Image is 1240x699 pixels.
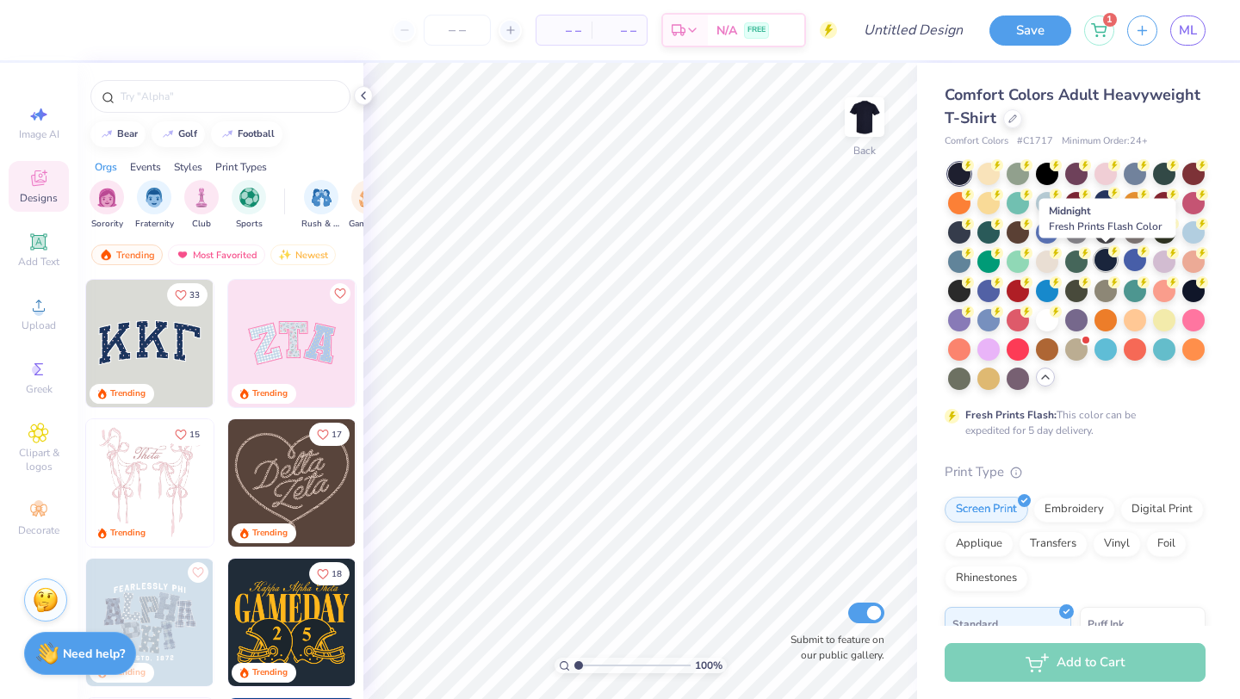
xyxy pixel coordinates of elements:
button: Like [167,423,208,446]
span: Clipart & logos [9,446,69,473]
div: Applique [945,531,1014,557]
div: Transfers [1019,531,1088,557]
img: Rush & Bid Image [312,188,332,207]
div: Screen Print [945,497,1028,523]
div: Trending [252,387,288,400]
span: – – [602,22,636,40]
button: bear [90,121,146,147]
button: filter button [349,180,388,231]
span: Standard [952,615,998,633]
img: Sorority Image [97,188,117,207]
div: filter for Game Day [349,180,388,231]
button: filter button [90,180,124,231]
img: 12710c6a-dcc0-49ce-8688-7fe8d5f96fe2 [228,419,356,547]
strong: Need help? [63,646,125,662]
button: Like [167,283,208,306]
span: Game Day [349,218,388,231]
img: ead2b24a-117b-4488-9b34-c08fd5176a7b [355,419,482,547]
img: Game Day Image [359,188,379,207]
span: Comfort Colors [945,134,1008,149]
img: 9980f5e8-e6a1-4b4a-8839-2b0e9349023c [228,280,356,407]
span: N/A [716,22,737,40]
button: Like [309,562,350,585]
span: 100 % [695,658,722,673]
span: Designs [20,191,58,205]
img: b8819b5f-dd70-42f8-b218-32dd770f7b03 [228,559,356,686]
span: Sorority [91,218,123,231]
a: ML [1170,15,1206,46]
span: Image AI [19,127,59,141]
div: Print Types [215,159,267,175]
span: Decorate [18,523,59,537]
button: football [211,121,282,147]
img: 3b9aba4f-e317-4aa7-a679-c95a879539bd [86,280,214,407]
div: Trending [91,244,163,265]
img: most_fav.gif [176,249,189,261]
span: Greek [26,382,53,396]
button: Like [188,562,208,583]
div: Trending [110,527,146,540]
span: 33 [189,291,200,300]
button: filter button [184,180,219,231]
img: trend_line.gif [161,129,175,139]
div: Vinyl [1093,531,1141,557]
div: Foil [1146,531,1187,557]
img: edfb13fc-0e43-44eb-bea2-bf7fc0dd67f9 [213,280,340,407]
span: # C1717 [1017,134,1053,149]
span: 18 [332,570,342,578]
div: filter for Fraternity [135,180,174,231]
label: Submit to feature on our public gallery. [781,632,884,663]
div: Print Type [945,462,1206,482]
button: filter button [135,180,174,231]
img: 83dda5b0-2158-48ca-832c-f6b4ef4c4536 [86,419,214,547]
div: Back [853,143,876,158]
img: Sports Image [239,188,259,207]
div: filter for Club [184,180,219,231]
div: Orgs [95,159,117,175]
span: Comfort Colors Adult Heavyweight T-Shirt [945,84,1200,128]
div: Digital Print [1120,497,1204,523]
div: Trending [110,387,146,400]
span: – – [547,22,581,40]
div: Midnight [1039,199,1176,238]
div: Trending [252,666,288,679]
img: trend_line.gif [100,129,114,139]
div: bear [117,129,138,139]
span: Add Text [18,255,59,269]
span: Fraternity [135,218,174,231]
div: Styles [174,159,202,175]
span: Minimum Order: 24 + [1062,134,1148,149]
div: Embroidery [1033,497,1115,523]
div: Trending [252,527,288,540]
button: filter button [232,180,266,231]
span: Upload [22,319,56,332]
div: filter for Rush & Bid [301,180,341,231]
strong: Fresh Prints Flash: [965,408,1057,422]
input: Untitled Design [850,13,976,47]
div: Most Favorited [168,244,265,265]
div: filter for Sorority [90,180,124,231]
img: a3f22b06-4ee5-423c-930f-667ff9442f68 [213,559,340,686]
img: Fraternity Image [145,188,164,207]
button: golf [152,121,205,147]
div: This color can be expedited for 5 day delivery. [965,407,1177,438]
div: football [238,129,275,139]
span: 15 [189,430,200,439]
span: ML [1179,21,1197,40]
span: Rush & Bid [301,218,341,231]
div: filter for Sports [232,180,266,231]
div: golf [178,129,197,139]
img: trend_line.gif [220,129,234,139]
span: Club [192,218,211,231]
img: 5ee11766-d822-42f5-ad4e-763472bf8dcf [355,280,482,407]
button: Like [330,283,350,304]
img: 5a4b4175-9e88-49c8-8a23-26d96782ddc6 [86,559,214,686]
span: 1 [1103,13,1117,27]
span: 17 [332,430,342,439]
img: Newest.gif [278,249,292,261]
input: Try "Alpha" [119,88,339,105]
div: Events [130,159,161,175]
div: Rhinestones [945,566,1028,591]
img: 2b704b5a-84f6-4980-8295-53d958423ff9 [355,559,482,686]
img: trending.gif [99,249,113,261]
